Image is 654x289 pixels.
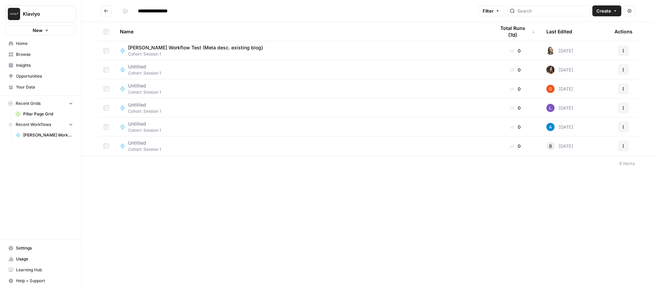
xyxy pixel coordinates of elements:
div: [DATE] [546,104,573,112]
div: Actions [614,22,633,41]
img: vqsat62t33ck24eq3wa2nivgb46o [546,66,555,74]
div: 0 [495,124,535,130]
button: Recent Grids [5,98,76,109]
span: Settings [16,245,73,251]
span: Untitled [128,121,156,127]
span: Home [16,41,73,47]
div: Last Edited [546,22,572,41]
span: Untitled [128,101,156,108]
button: Go back [101,5,112,16]
span: Browse [16,51,73,58]
a: UntitledCohort: Session 1 [120,121,484,133]
span: Cohort: Session 1 [128,108,161,114]
button: Workspace: Klaviyo [5,5,76,22]
span: Recent Grids [16,100,41,107]
button: Filter [478,5,504,16]
div: [DATE] [546,123,573,131]
span: [PERSON_NAME] Workflow Test (Meta desc. existing blog) [23,132,73,138]
span: Pillar Page Grid [23,111,73,117]
span: Help + Support [16,278,73,284]
input: Search [517,7,587,14]
a: Insights [5,60,76,71]
img: o3cqybgnmipr355j8nz4zpq1mc6x [546,123,555,131]
span: Cohort: Session 1 [128,89,161,95]
a: UntitledCohort: Session 1 [120,140,484,152]
button: Recent Workflows [5,119,76,130]
img: ep2s7dd3ojhp11nu5ayj08ahj9gv [546,85,555,93]
span: Insights [16,62,73,68]
button: Help + Support [5,275,76,286]
div: [DATE] [546,85,573,93]
span: Filter [483,7,494,14]
a: UntitledCohort: Session 1 [120,101,484,114]
span: Klaviyo [23,11,64,17]
span: B [549,143,552,149]
a: Your Data [5,82,76,93]
div: 0 [495,105,535,111]
div: 6 Items [619,160,635,167]
div: 0 [495,85,535,92]
span: Untitled [128,140,156,146]
button: Create [592,5,621,16]
span: Cohort: Session 1 [128,146,161,152]
div: 0 [495,47,535,54]
a: UntitledCohort: Session 1 [120,82,484,95]
a: [PERSON_NAME] Workflow Test (Meta desc. existing blog) [13,130,76,141]
div: Total Runs (7d) [495,22,535,41]
img: py6yo7dwv8w8ixlr6w7vmssvagzi [546,47,555,55]
span: Untitled [128,63,156,70]
span: Cohort: Session 1 [128,127,161,133]
span: Recent Workflows [16,122,51,128]
a: Home [5,38,76,49]
button: New [5,25,76,35]
span: Usage [16,256,73,262]
div: Name [120,22,484,41]
img: 3v5gupj0m786yzjvk4tudrexhntl [546,104,555,112]
div: [DATE] [546,142,573,150]
a: UntitledCohort: Session 1 [120,63,484,76]
span: Opportunities [16,73,73,79]
a: Opportunities [5,71,76,82]
span: Untitled [128,82,156,89]
span: [PERSON_NAME] Workflow Test (Meta desc. existing blog) [128,44,263,51]
span: Cohort: Session 1 [128,51,268,57]
span: Your Data [16,84,73,90]
span: Create [596,7,611,14]
a: Browse [5,49,76,60]
a: Learning Hub [5,264,76,275]
div: [DATE] [546,47,573,55]
div: 0 [495,66,535,73]
div: 0 [495,143,535,149]
a: Usage [5,254,76,264]
span: New [33,27,43,34]
span: Learning Hub [16,267,73,273]
span: Cohort: Session 1 [128,70,161,76]
div: [DATE] [546,66,573,74]
img: Klaviyo Logo [8,8,20,20]
a: [PERSON_NAME] Workflow Test (Meta desc. existing blog)Cohort: Session 1 [120,44,484,57]
a: Settings [5,243,76,254]
a: Pillar Page Grid [13,109,76,119]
